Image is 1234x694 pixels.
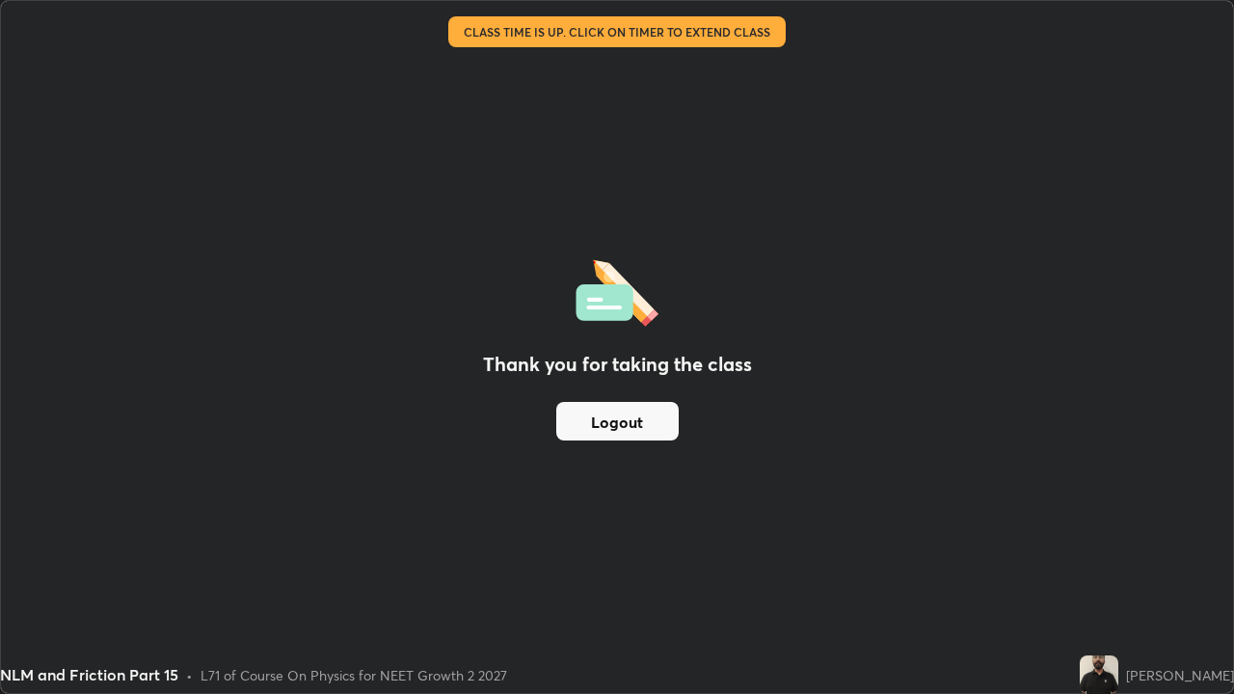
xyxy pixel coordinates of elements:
[1126,665,1234,685] div: [PERSON_NAME]
[1080,655,1118,694] img: c21a7924776a486d90e20529bf12d3cf.jpg
[201,665,507,685] div: L71 of Course On Physics for NEET Growth 2 2027
[483,350,752,379] h2: Thank you for taking the class
[576,254,658,327] img: offlineFeedback.1438e8b3.svg
[186,665,193,685] div: •
[556,402,679,440] button: Logout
